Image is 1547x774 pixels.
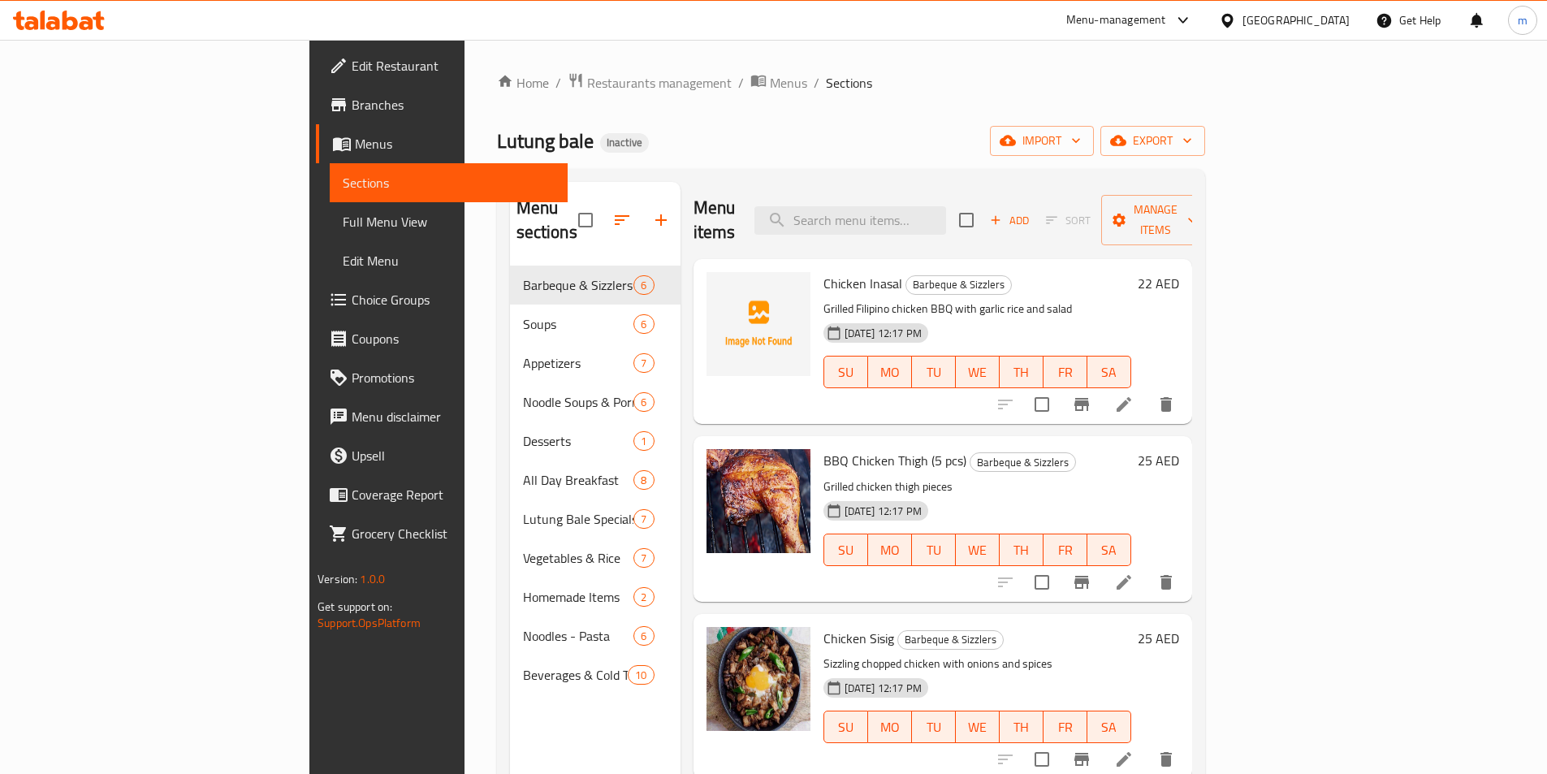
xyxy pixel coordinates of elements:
a: Edit Restaurant [316,46,568,85]
span: 6 [634,317,653,332]
div: Lutung Bale Specials7 [510,499,681,538]
span: Barbeque & Sizzlers [523,275,634,295]
div: Menu-management [1066,11,1166,30]
div: Noodle Soups & Porridge6 [510,383,681,422]
button: Add [983,208,1035,233]
div: [GEOGRAPHIC_DATA] [1242,11,1350,29]
span: SA [1094,538,1125,562]
div: Inactive [600,133,649,153]
span: 8 [634,473,653,488]
button: Branch-specific-item [1062,385,1101,424]
button: import [990,126,1094,156]
a: Support.OpsPlatform [318,612,421,633]
button: SA [1087,356,1131,388]
div: Barbeque & Sizzlers [897,630,1004,650]
a: Branches [316,85,568,124]
div: Appetizers7 [510,344,681,383]
div: items [633,509,654,529]
span: Inactive [600,136,649,149]
span: Version: [318,569,357,590]
li: / [814,73,819,93]
a: Upsell [316,436,568,475]
span: export [1113,131,1192,151]
span: Barbeque & Sizzlers [898,630,1003,649]
button: Branch-specific-item [1062,563,1101,602]
span: Chicken Inasal [823,271,902,296]
span: WE [962,361,993,384]
button: TH [1000,711,1044,743]
span: FR [1050,538,1081,562]
span: TH [1006,538,1037,562]
span: FR [1050,716,1081,739]
span: SA [1094,361,1125,384]
span: 10 [629,668,653,683]
span: Full Menu View [343,212,555,231]
span: SU [831,716,862,739]
nav: breadcrumb [497,72,1205,93]
button: MO [868,534,912,566]
button: TU [912,534,956,566]
span: Edit Menu [343,251,555,270]
button: MO [868,356,912,388]
span: Noodles - Pasta [523,626,634,646]
div: Beverages & Cold Treats10 [510,655,681,694]
span: SU [831,361,862,384]
span: Coverage Report [352,485,555,504]
li: / [738,73,744,93]
span: MO [875,361,905,384]
button: SU [823,534,868,566]
span: Menus [770,73,807,93]
a: Choice Groups [316,280,568,319]
span: Vegetables & Rice [523,548,634,568]
button: SU [823,711,868,743]
span: Sections [343,173,555,192]
span: Select to update [1025,565,1059,599]
span: 7 [634,356,653,371]
span: BBQ Chicken Thigh (5 pcs) [823,448,966,473]
span: 7 [634,512,653,527]
div: Vegetables & Rice7 [510,538,681,577]
span: WE [962,538,993,562]
button: TH [1000,356,1044,388]
div: items [633,470,654,490]
a: Grocery Checklist [316,514,568,553]
a: Coupons [316,319,568,358]
span: import [1003,131,1081,151]
div: All Day Breakfast8 [510,461,681,499]
a: Promotions [316,358,568,397]
span: Branches [352,95,555,115]
span: TU [918,538,949,562]
span: MO [875,538,905,562]
span: [DATE] 12:17 PM [838,504,928,519]
button: TH [1000,534,1044,566]
div: Desserts1 [510,422,681,461]
div: items [633,626,654,646]
div: Barbeque & Sizzlers6 [510,266,681,305]
div: Barbeque & Sizzlers [970,452,1076,472]
span: 6 [634,629,653,644]
span: SA [1094,716,1125,739]
button: FR [1044,356,1087,388]
span: 6 [634,395,653,410]
button: delete [1147,385,1186,424]
a: Menu disclaimer [316,397,568,436]
span: Select to update [1025,387,1059,422]
span: FR [1050,361,1081,384]
span: TU [918,361,949,384]
div: items [633,587,654,607]
button: SA [1087,711,1131,743]
span: Lutung Bale Specials [523,509,634,529]
span: All Day Breakfast [523,470,634,490]
div: items [633,314,654,334]
a: Coverage Report [316,475,568,514]
div: Homemade Items [523,587,634,607]
span: Upsell [352,446,555,465]
a: Sections [330,163,568,202]
p: Sizzling chopped chicken with onions and spices [823,654,1131,674]
button: delete [1147,563,1186,602]
p: Grilled Filipino chicken BBQ with garlic rice and salad [823,299,1131,319]
span: m [1518,11,1528,29]
span: 7 [634,551,653,566]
